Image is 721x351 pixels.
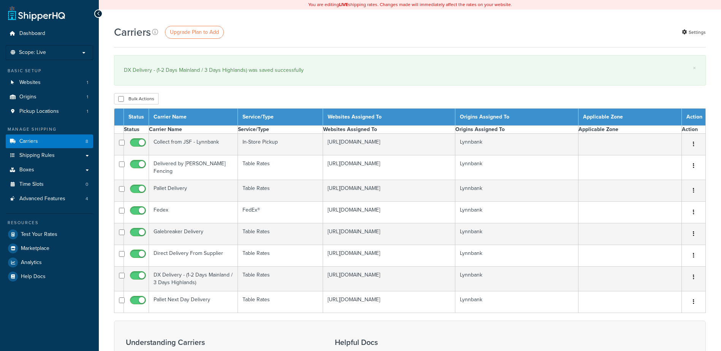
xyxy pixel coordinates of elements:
td: Lynnbank [455,202,578,223]
td: Lynnbank [455,267,578,291]
th: Action [682,126,706,134]
a: Analytics [6,256,93,269]
td: [URL][DOMAIN_NAME] [323,267,455,291]
h1: Carriers [114,25,151,40]
span: Shipping Rules [19,152,55,159]
th: Service/Type [238,109,323,126]
td: Table Rates [238,267,323,291]
span: 8 [86,138,88,145]
span: 1 [87,108,88,115]
a: Test Your Rates [6,228,93,241]
span: 0 [86,181,88,188]
div: Resources [6,220,93,226]
td: DX Delivery - (1-2 Days Mainland / 3 Days Highlands) [149,267,238,291]
span: Carriers [19,138,38,145]
th: Websites Assigned To [323,109,455,126]
td: Fedex [149,202,238,223]
li: Advanced Features [6,192,93,206]
span: Advanced Features [19,196,65,202]
a: Origins 1 [6,90,93,104]
th: Websites Assigned To [323,126,455,134]
li: Carriers [6,134,93,149]
a: Advanced Features 4 [6,192,93,206]
h3: Understanding Carriers [126,338,316,346]
li: Websites [6,76,93,90]
td: Lynnbank [455,180,578,202]
td: [URL][DOMAIN_NAME] [323,134,455,155]
td: Lynnbank [455,245,578,267]
span: Analytics [21,259,42,266]
td: [URL][DOMAIN_NAME] [323,155,455,180]
td: Direct Delivery From Supplier [149,245,238,267]
div: Basic Setup [6,68,93,74]
a: Carriers 8 [6,134,93,149]
th: Service/Type [238,126,323,134]
a: Time Slots 0 [6,177,93,191]
a: Dashboard [6,27,93,41]
span: Dashboard [19,30,45,37]
div: DX Delivery - (1-2 Days Mainland / 3 Days Highlands) was saved successfully [124,65,696,76]
span: Pickup Locations [19,108,59,115]
li: Time Slots [6,177,93,191]
span: Time Slots [19,181,44,188]
th: Applicable Zone [578,109,682,126]
td: Pallet Next Day Delivery [149,291,238,313]
td: Lynnbank [455,291,578,313]
span: 1 [87,79,88,86]
li: Origins [6,90,93,104]
td: [URL][DOMAIN_NAME] [323,245,455,267]
td: Lynnbank [455,223,578,245]
td: [URL][DOMAIN_NAME] [323,180,455,202]
th: Carrier Name [149,126,238,134]
td: Table Rates [238,245,323,267]
td: Collect from JSF - Lynnbank [149,134,238,155]
td: Lynnbank [455,155,578,180]
button: Bulk Actions [114,93,158,104]
span: Boxes [19,167,34,173]
td: In-Store Pickup [238,134,323,155]
b: LIVE [339,1,348,8]
th: Origins Assigned To [455,109,578,126]
a: Settings [682,27,706,38]
li: Shipping Rules [6,149,93,163]
li: Pickup Locations [6,104,93,119]
th: Status [124,109,149,126]
a: × [693,65,696,71]
td: [URL][DOMAIN_NAME] [323,202,455,223]
td: Table Rates [238,155,323,180]
span: Websites [19,79,41,86]
td: [URL][DOMAIN_NAME] [323,291,455,313]
th: Origins Assigned To [455,126,578,134]
h3: Helpful Docs [335,338,434,346]
td: FedEx® [238,202,323,223]
span: Marketplace [21,245,49,252]
td: Galebreaker Delivery [149,223,238,245]
td: [URL][DOMAIN_NAME] [323,223,455,245]
th: Applicable Zone [578,126,682,134]
a: Upgrade Plan to Add [165,26,224,39]
span: Scope: Live [19,49,46,56]
td: Table Rates [238,291,323,313]
span: Upgrade Plan to Add [170,28,219,36]
span: 4 [86,196,88,202]
span: Origins [19,94,36,100]
a: Boxes [6,163,93,177]
a: Marketplace [6,242,93,255]
td: Delivered by [PERSON_NAME] Fencing [149,155,238,180]
a: ShipperHQ Home [8,6,65,21]
div: Manage Shipping [6,126,93,133]
a: Pickup Locations 1 [6,104,93,119]
li: Help Docs [6,270,93,283]
td: Table Rates [238,223,323,245]
th: Action [682,109,706,126]
span: Help Docs [21,274,46,280]
td: Pallet Delivery [149,180,238,202]
th: Status [124,126,149,134]
span: 1 [87,94,88,100]
span: Test Your Rates [21,231,57,238]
